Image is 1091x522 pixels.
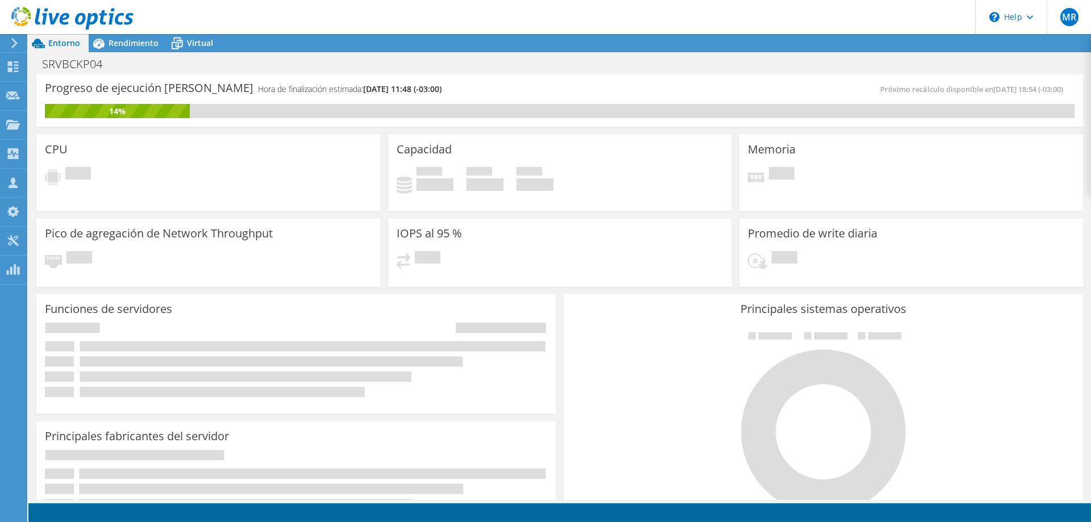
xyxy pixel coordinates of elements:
[772,251,797,266] span: Pendiente
[993,84,1063,94] span: [DATE] 18:54 (-03:00)
[65,167,91,182] span: Pendiente
[467,178,503,191] h4: 0 GiB
[417,178,453,191] h4: 0 GiB
[517,178,553,191] h4: 0 GiB
[397,227,462,240] h3: IOPS al 95 %
[467,167,492,178] span: Libre
[48,37,80,48] span: Entorno
[363,83,442,94] span: [DATE] 11:48 (-03:00)
[748,227,877,240] h3: Promedio de write diaria
[880,84,1069,94] span: Próximo recálculo disponible en
[45,105,190,118] div: 14%
[989,12,1000,22] svg: \n
[258,83,442,95] h4: Hora de finalización estimada:
[572,303,1075,315] h3: Principales sistemas operativos
[769,167,794,182] span: Pendiente
[415,251,440,266] span: Pendiente
[45,227,273,240] h3: Pico de agregación de Network Throughput
[45,430,229,442] h3: Principales fabricantes del servidor
[417,167,442,178] span: Used
[1060,8,1078,26] span: MR
[187,37,213,48] span: Virtual
[517,167,542,178] span: Total
[66,251,92,266] span: Pendiente
[45,143,68,156] h3: CPU
[397,143,452,156] h3: Capacidad
[37,58,120,70] h1: SRVBCKP04
[109,37,159,48] span: Rendimiento
[45,303,172,315] h3: Funciones de servidores
[748,143,796,156] h3: Memoria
